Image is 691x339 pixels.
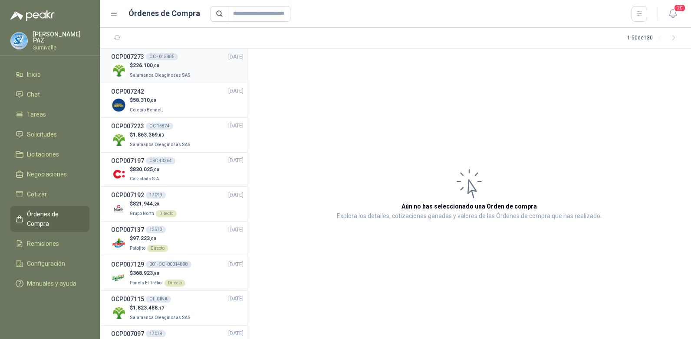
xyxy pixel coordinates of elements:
[111,260,144,269] h3: OCP007129
[130,166,162,174] p: $
[228,191,243,199] span: [DATE]
[10,126,89,143] a: Solicitudes
[150,98,156,103] span: ,00
[146,226,166,233] div: 13573
[10,166,89,183] a: Negociaciones
[10,206,89,232] a: Órdenes de Compra
[146,261,191,268] div: 001-OC -00014898
[27,150,59,159] span: Licitaciones
[10,275,89,292] a: Manuales y ayuda
[228,53,243,61] span: [DATE]
[228,122,243,130] span: [DATE]
[150,236,156,241] span: ,00
[153,167,159,172] span: ,00
[111,63,126,78] img: Company Logo
[130,269,185,277] p: $
[130,246,145,251] span: Patojito
[111,225,243,252] a: OCP00713713573[DATE] Company Logo$97.223,00PatojitoDirecto
[146,296,171,303] div: OFICINA
[130,235,168,243] p: $
[130,73,191,78] span: Salamanca Oleaginosas SAS
[27,110,46,119] span: Tareas
[27,70,41,79] span: Inicio
[111,52,243,79] a: OCP007273OC - 015885[DATE] Company Logo$226.100,00Salamanca Oleaginosas SAS
[130,304,192,312] p: $
[130,142,191,147] span: Salamanca Oleaginosas SAS
[133,305,164,311] span: 1.823.488
[228,87,243,95] span: [DATE]
[158,306,164,310] span: ,17
[10,66,89,83] a: Inicio
[130,315,191,320] span: Salamanca Oleaginosas SAS
[133,97,156,103] span: 58.310
[10,86,89,103] a: Chat
[111,236,126,251] img: Company Logo
[111,305,126,320] img: Company Logo
[158,133,164,137] span: ,83
[130,176,160,181] span: Calzatodo S.A.
[33,45,89,50] p: Sumivalle
[130,200,177,208] p: $
[27,169,67,179] span: Negociaciones
[146,192,166,199] div: 17099
[228,261,243,269] span: [DATE]
[146,53,178,60] div: OC - 015885
[27,189,47,199] span: Cotizar
[111,260,243,287] a: OCP007129001-OC -00014898[DATE] Company Logo$368.923,80Panela El TrébolDirecto
[111,190,144,200] h3: OCP007192
[228,156,243,165] span: [DATE]
[27,209,81,228] span: Órdenes de Compra
[130,211,154,216] span: Grupo North
[156,210,177,217] div: Directo
[111,132,126,147] img: Company Logo
[147,245,168,252] div: Directo
[401,202,537,211] h3: Aún no has seleccionado una Orden de compra
[133,132,164,138] span: 1.863.369
[10,186,89,202] a: Cotizar
[228,329,243,338] span: [DATE]
[111,329,144,339] h3: OCP007097
[337,211,602,222] p: Explora los detalles, cotizaciones ganadas y valores de las Órdenes de compra que has realizado.
[111,121,144,131] h3: OCP007223
[11,33,27,49] img: Company Logo
[130,108,163,112] span: Colegio Bennett
[111,225,144,235] h3: OCP007137
[133,201,159,207] span: 821.944
[130,96,165,104] p: $
[146,157,175,164] div: OSC 43264
[665,6,681,22] button: 20
[111,98,126,113] img: Company Logo
[130,62,192,70] p: $
[27,90,40,99] span: Chat
[111,190,243,218] a: OCP00719217099[DATE] Company Logo$821.944,20Grupo NorthDirecto
[10,235,89,252] a: Remisiones
[128,7,200,20] h1: Órdenes de Compra
[111,87,144,96] h3: OCP007242
[111,156,243,183] a: OCP007197OSC 43264[DATE] Company Logo$830.025,00Calzatodo S.A.
[153,202,159,206] span: ,20
[10,10,55,21] img: Logo peakr
[111,156,144,166] h3: OCP007197
[133,62,159,68] span: 226.100
[27,239,59,248] span: Remisiones
[130,131,192,139] p: $
[111,87,243,114] a: OCP007242[DATE] Company Logo$58.310,00Colegio Bennett
[133,235,156,241] span: 97.223
[111,271,126,286] img: Company Logo
[27,279,76,288] span: Manuales y ayuda
[153,271,159,276] span: ,80
[627,31,681,45] div: 1 - 50 de 130
[146,330,166,337] div: 17079
[111,201,126,216] img: Company Logo
[111,166,126,182] img: Company Logo
[111,121,243,149] a: OCP007223OC 15874[DATE] Company Logo$1.863.369,83Salamanca Oleaginosas SAS
[133,270,159,276] span: 368.923
[10,255,89,272] a: Configuración
[153,63,159,68] span: ,00
[133,166,159,173] span: 830.025
[130,280,163,285] span: Panela El Trébol
[674,4,686,12] span: 20
[111,52,144,62] h3: OCP007273
[146,123,173,130] div: OC 15874
[10,106,89,123] a: Tareas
